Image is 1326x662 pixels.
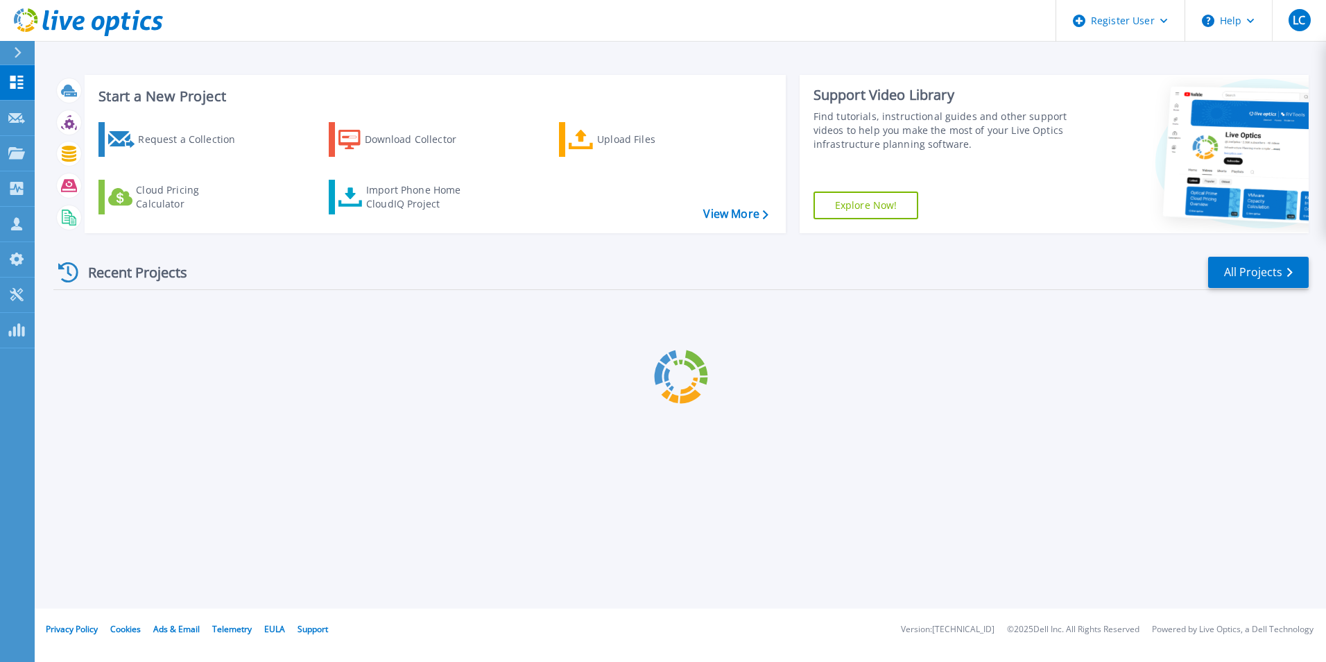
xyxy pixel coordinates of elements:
div: Request a Collection [138,126,249,153]
a: Cookies [110,623,141,635]
a: Ads & Email [153,623,200,635]
div: Download Collector [365,126,476,153]
a: View More [703,207,768,221]
a: EULA [264,623,285,635]
a: Upload Files [559,122,714,157]
li: © 2025 Dell Inc. All Rights Reserved [1007,625,1139,634]
a: Explore Now! [813,192,919,219]
a: Cloud Pricing Calculator [98,180,253,214]
a: Telemetry [212,623,252,635]
h3: Start a New Project [98,89,768,104]
a: Privacy Policy [46,623,98,635]
div: Support Video Library [813,86,1073,104]
a: Request a Collection [98,122,253,157]
span: LC [1293,15,1305,26]
a: All Projects [1208,257,1309,288]
div: Recent Projects [53,255,206,289]
a: Download Collector [329,122,483,157]
li: Version: [TECHNICAL_ID] [901,625,995,634]
a: Support [298,623,328,635]
div: Import Phone Home CloudIQ Project [366,183,474,211]
div: Upload Files [597,126,708,153]
li: Powered by Live Optics, a Dell Technology [1152,625,1314,634]
div: Cloud Pricing Calculator [136,183,247,211]
div: Find tutorials, instructional guides and other support videos to help you make the most of your L... [813,110,1073,151]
